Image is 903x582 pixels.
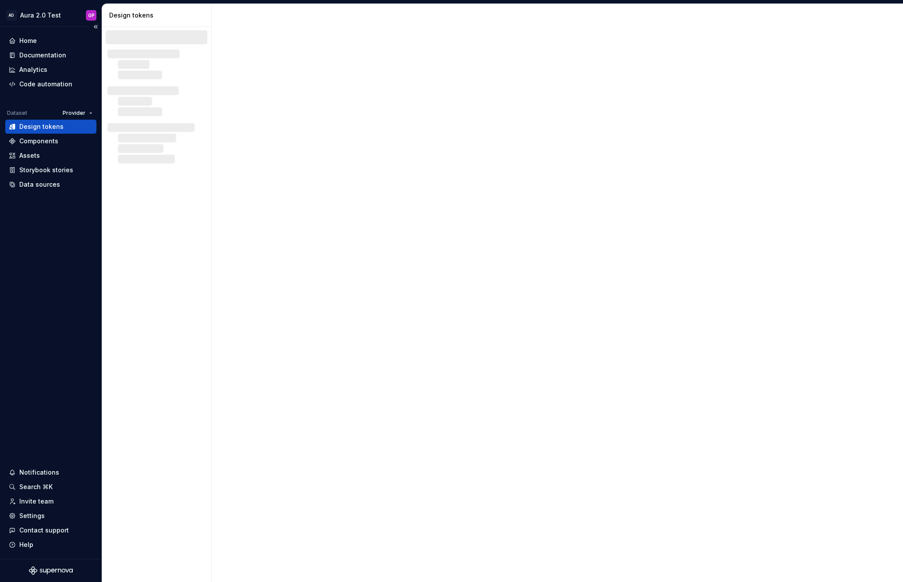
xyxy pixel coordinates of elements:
a: Home [5,34,96,48]
div: Contact support [19,526,69,535]
a: Documentation [5,48,96,62]
div: Assets [19,151,40,160]
a: Data sources [5,177,96,192]
a: Assets [5,149,96,163]
div: Home [19,36,37,45]
button: Collapse sidebar [89,21,102,33]
div: Invite team [19,497,53,506]
div: Documentation [19,51,66,60]
div: Search ⌘K [19,483,53,491]
button: Help [5,538,96,552]
button: Search ⌘K [5,480,96,494]
a: Components [5,134,96,148]
div: Help [19,540,33,549]
div: Aura 2.0 Test [20,11,61,20]
a: Settings [5,509,96,523]
div: AD [6,10,17,21]
div: Code automation [19,80,72,89]
svg: Supernova Logo [29,566,73,575]
a: Design tokens [5,120,96,134]
div: Data sources [19,180,60,189]
div: Design tokens [109,11,208,20]
div: Dataset [7,110,27,117]
div: Notifications [19,468,59,477]
div: Components [19,137,58,145]
button: Contact support [5,523,96,537]
div: Design tokens [19,122,64,131]
a: Analytics [5,63,96,77]
a: Code automation [5,77,96,91]
a: Storybook stories [5,163,96,177]
button: Provider [59,107,96,119]
span: Provider [63,110,85,117]
a: Invite team [5,494,96,508]
button: ADAura 2.0 TestGP [2,6,100,25]
div: Analytics [19,65,47,74]
div: Settings [19,511,45,520]
button: Notifications [5,465,96,479]
div: Storybook stories [19,166,73,174]
div: GP [88,12,95,19]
